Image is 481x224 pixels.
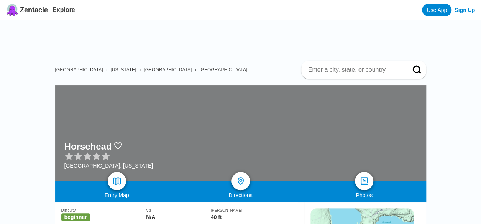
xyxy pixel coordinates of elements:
div: Difficulty [61,208,146,212]
a: Zentacle logoZentacle [6,4,48,16]
a: Use App [422,4,451,16]
img: map [112,176,121,186]
a: map [108,172,126,190]
a: photos [355,172,373,190]
img: photos [360,176,369,186]
img: directions [236,176,245,186]
div: Entry Map [55,192,179,198]
a: [US_STATE] [110,67,136,72]
div: N/A [146,214,211,220]
div: Directions [179,192,302,198]
a: [GEOGRAPHIC_DATA] [55,67,103,72]
a: [GEOGRAPHIC_DATA] [144,67,192,72]
div: Photos [302,192,426,198]
div: [PERSON_NAME] [211,208,298,212]
div: 40 ft [211,214,298,220]
h1: Horsehead [64,141,112,152]
div: [GEOGRAPHIC_DATA], [US_STATE] [64,163,153,169]
span: › [106,67,107,72]
span: › [139,67,141,72]
a: [GEOGRAPHIC_DATA] [199,67,247,72]
div: Viz [146,208,211,212]
span: › [195,67,196,72]
img: Zentacle logo [6,4,18,16]
span: beginner [61,213,90,221]
span: Zentacle [20,6,48,14]
a: Sign Up [455,7,475,13]
a: Explore [53,7,75,13]
input: Enter a city, state, or country [307,66,402,74]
